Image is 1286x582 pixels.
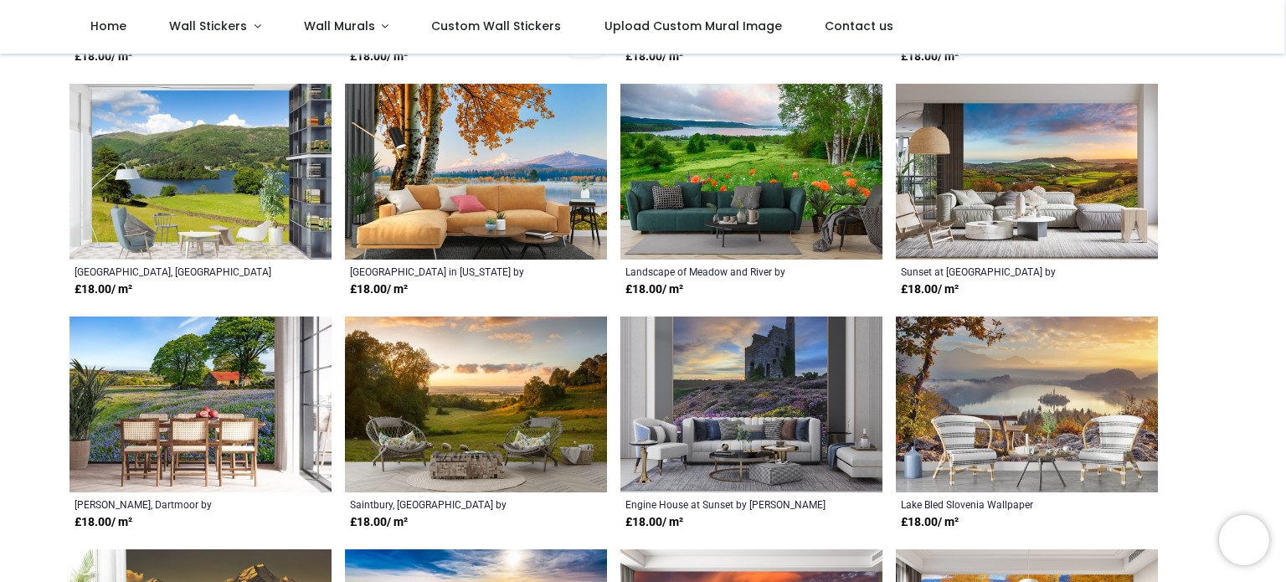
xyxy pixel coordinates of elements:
[304,18,375,34] span: Wall Murals
[901,497,1103,511] a: Lake Bled Slovenia Wallpaper
[604,18,782,34] span: Upload Custom Mural Image
[75,497,276,511] a: [PERSON_NAME], Dartmoor by [PERSON_NAME]
[625,497,827,511] a: Engine House at Sunset by [PERSON_NAME]
[350,497,552,511] a: Saintbury, [GEOGRAPHIC_DATA] by [PERSON_NAME]
[69,317,332,492] img: Emsworthy Barn, Dartmoor Wall Mural by Gary Holpin
[625,514,683,531] strong: £ 18.00 / m²
[896,317,1158,492] img: Lake Bled Slovenia Wall Mural Wallpaper
[825,18,893,34] span: Contact us
[75,281,132,298] strong: £ 18.00 / m²
[901,49,959,65] strong: £ 18.00 / m²
[169,18,247,34] span: Wall Stickers
[901,514,959,531] strong: £ 18.00 / m²
[350,281,408,298] strong: £ 18.00 / m²
[350,514,408,531] strong: £ 18.00 / m²
[620,84,882,260] img: Landscape of Meadow and River Wall Mural by Jaynes Gallery - Danita Delimont
[350,49,408,65] strong: £ 18.00 / m²
[620,317,882,492] img: Engine House at Sunset Wall Mural by Andrew Ray
[625,281,683,298] strong: £ 18.00 / m²
[345,84,607,260] img: Black Butte Ranch in Oregon Wall Mural by Hollice Looney - Danita Delimont
[625,265,827,278] a: Landscape of Meadow and River by [PERSON_NAME] Gallery
[431,18,561,34] span: Custom Wall Stickers
[69,84,332,260] img: Lake Grasmere, Lake District Landscape Wall Mural Wallpaper
[75,49,132,65] strong: £ 18.00 / m²
[901,281,959,298] strong: £ 18.00 / m²
[350,265,552,278] a: [GEOGRAPHIC_DATA] in [US_STATE] by [PERSON_NAME]
[345,317,607,492] img: Saintbury, Cotswold Wall Mural by Andrew Roland
[75,265,276,278] a: [GEOGRAPHIC_DATA], [GEOGRAPHIC_DATA] Landscape Wallpaper
[90,18,126,34] span: Home
[901,265,1103,278] a: Sunset at [GEOGRAPHIC_DATA] by [PERSON_NAME]
[1219,515,1269,565] iframe: Brevo live chat
[75,514,132,531] strong: £ 18.00 / m²
[896,84,1158,260] img: Sunset at Fire Beacon Hill Wall Mural by Gary Holpin
[625,49,683,65] strong: £ 18.00 / m²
